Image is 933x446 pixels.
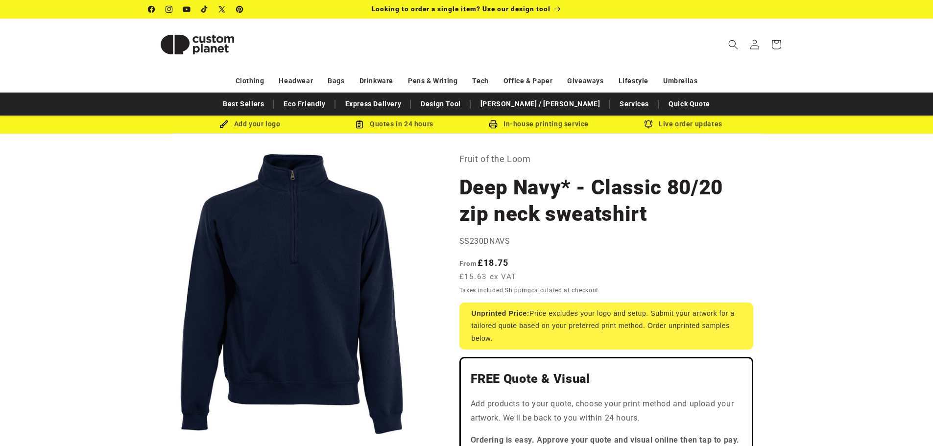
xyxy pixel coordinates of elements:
[567,72,603,90] a: Giveaways
[340,95,407,113] a: Express Delivery
[615,95,654,113] a: Services
[476,95,605,113] a: [PERSON_NAME] / [PERSON_NAME]
[619,72,648,90] a: Lifestyle
[471,397,742,425] p: Add products to your quote, choose your print method and upload your artwork. We'll be back to yo...
[459,303,753,350] div: Price excludes your logo and setup. Submit your artwork for a tailored quote based on your prefer...
[372,5,550,13] span: Looking to order a single item? Use our design tool
[505,287,531,294] a: Shipping
[472,309,530,317] strong: Unprinted Price:
[489,120,498,129] img: In-house printing
[663,72,697,90] a: Umbrellas
[144,19,250,70] a: Custom Planet
[408,72,457,90] a: Pens & Writing
[459,259,478,267] span: From
[218,95,269,113] a: Best Sellers
[459,271,517,282] span: £15.63 ex VAT
[219,120,228,129] img: Brush Icon
[459,151,753,167] p: Fruit of the Loom
[355,120,364,129] img: Order Updates Icon
[279,72,313,90] a: Headwear
[459,236,510,246] span: SS230DNAVS
[148,23,246,67] img: Custom Planet
[611,118,756,130] div: Live order updates
[664,95,715,113] a: Quick Quote
[328,72,344,90] a: Bags
[416,95,466,113] a: Design Tool
[236,72,264,90] a: Clothing
[503,72,552,90] a: Office & Paper
[322,118,467,130] div: Quotes in 24 hours
[178,118,322,130] div: Add your logo
[359,72,393,90] a: Drinkware
[471,371,742,387] h2: FREE Quote & Visual
[472,72,488,90] a: Tech
[467,118,611,130] div: In-house printing service
[279,95,330,113] a: Eco Friendly
[459,174,753,227] h1: Deep Navy* - Classic 80/20 zip neck sweatshirt
[722,34,744,55] summary: Search
[644,120,653,129] img: Order updates
[459,258,509,268] strong: £18.75
[459,285,753,295] div: Taxes included. calculated at checkout.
